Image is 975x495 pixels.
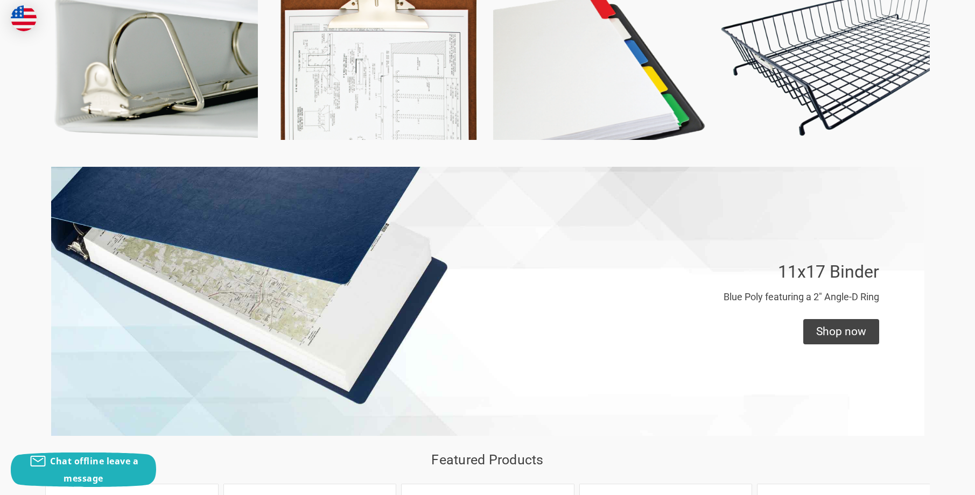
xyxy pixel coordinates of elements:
div: Shop now [803,319,879,345]
span: Chat offline leave a message [50,455,138,484]
div: Shop now [816,323,866,341]
img: duty and tax information for United States [11,5,37,31]
h2: Featured Products [45,450,930,470]
p: 11x17 Binder [778,259,879,285]
button: Chat offline leave a message [11,452,156,487]
p: Blue Poly featuring a 2" Angle-D Ring [724,289,879,304]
